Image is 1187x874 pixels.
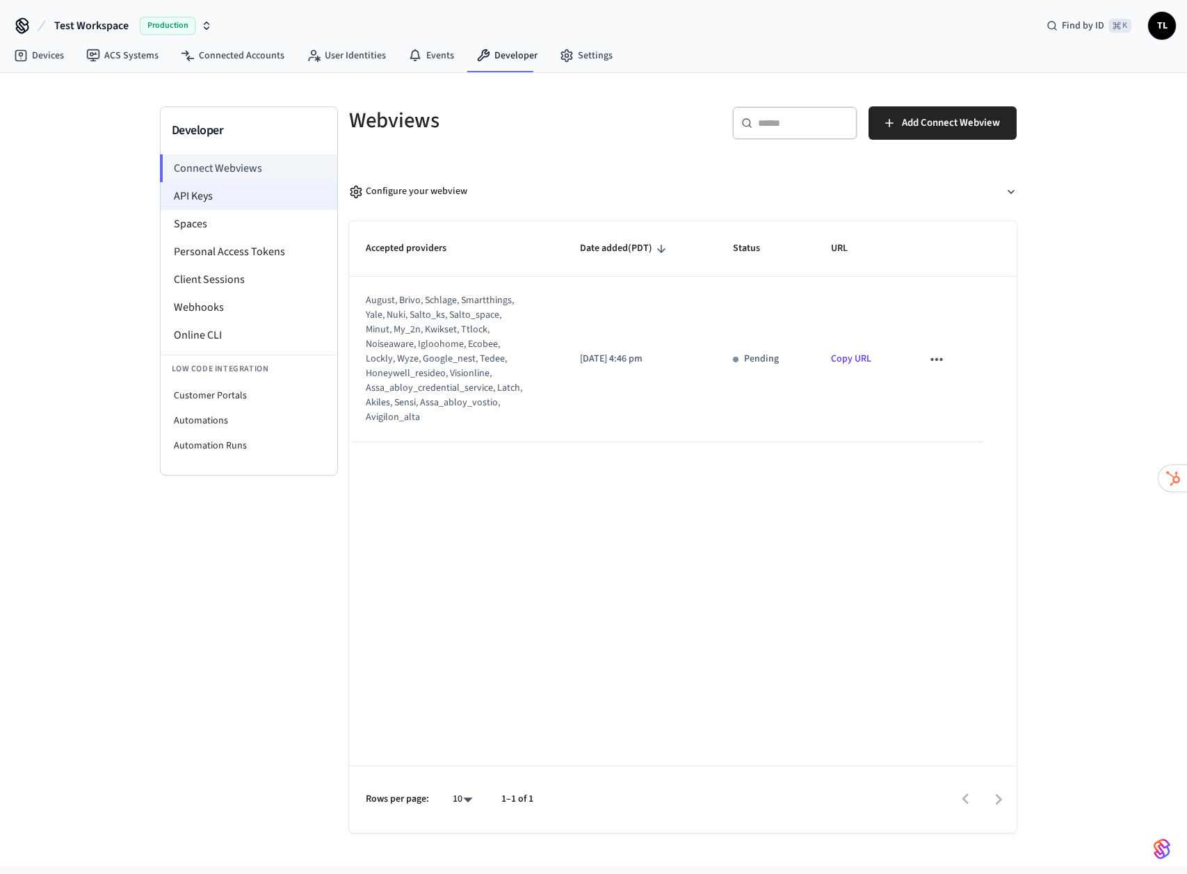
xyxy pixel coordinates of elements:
[1148,12,1176,40] button: TL
[349,221,1017,442] table: sticky table
[349,106,675,135] h5: Webviews
[1108,19,1131,33] span: ⌘ K
[161,433,337,458] li: Automation Runs
[580,238,670,259] span: Date added(PDT)
[172,121,326,140] h3: Developer
[580,352,700,366] p: [DATE] 4:46 pm
[446,789,479,809] div: 10
[161,293,337,321] li: Webhooks
[1035,13,1142,38] div: Find by ID⌘ K
[1154,838,1170,860] img: SeamLogoGradient.69752ec5.svg
[831,352,871,366] a: Copy URL
[744,352,779,366] p: Pending
[549,43,624,68] a: Settings
[3,43,75,68] a: Devices
[349,173,1017,210] button: Configure your webview
[366,238,465,259] span: Accepted providers
[140,17,195,35] span: Production
[161,238,337,266] li: Personal Access Tokens
[161,355,337,383] li: Low Code Integration
[161,182,337,210] li: API Keys
[296,43,397,68] a: User Identities
[75,43,170,68] a: ACS Systems
[170,43,296,68] a: Connected Accounts
[1149,13,1174,38] span: TL
[160,154,337,182] li: Connect Webviews
[161,321,337,349] li: Online CLI
[366,792,429,807] p: Rows per page:
[869,106,1017,140] button: Add Connect Webview
[501,792,533,807] p: 1–1 of 1
[161,266,337,293] li: Client Sessions
[831,238,866,259] span: URL
[733,238,778,259] span: Status
[465,43,549,68] a: Developer
[902,114,1000,132] span: Add Connect Webview
[1062,19,1104,33] span: Find by ID
[161,210,337,238] li: Spaces
[54,17,129,34] span: Test Workspace
[366,293,529,425] div: august, brivo, schlage, smartthings, yale, nuki, salto_ks, salto_space, minut, my_2n, kwikset, tt...
[161,383,337,408] li: Customer Portals
[349,184,467,199] div: Configure your webview
[397,43,465,68] a: Events
[161,408,337,433] li: Automations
